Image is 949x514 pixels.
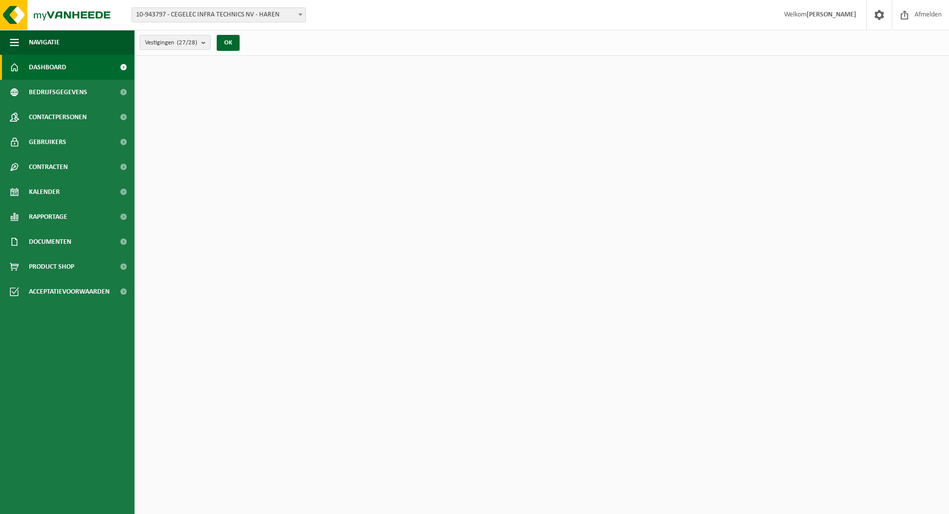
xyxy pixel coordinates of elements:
button: OK [217,35,240,51]
span: Kalender [29,179,60,204]
span: Navigatie [29,30,60,55]
span: Vestigingen [145,35,197,50]
count: (27/28) [177,39,197,46]
strong: [PERSON_NAME] [807,11,856,18]
button: Vestigingen(27/28) [139,35,211,50]
span: Acceptatievoorwaarden [29,279,110,304]
span: Rapportage [29,204,67,229]
span: Contactpersonen [29,105,87,130]
span: 10-943797 - CEGELEC INFRA TECHNICS NV - HAREN [132,8,305,22]
span: Dashboard [29,55,66,80]
span: Contracten [29,155,68,179]
span: Bedrijfsgegevens [29,80,87,105]
span: 10-943797 - CEGELEC INFRA TECHNICS NV - HAREN [132,7,306,22]
span: Product Shop [29,254,74,279]
span: Gebruikers [29,130,66,155]
span: Documenten [29,229,71,254]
